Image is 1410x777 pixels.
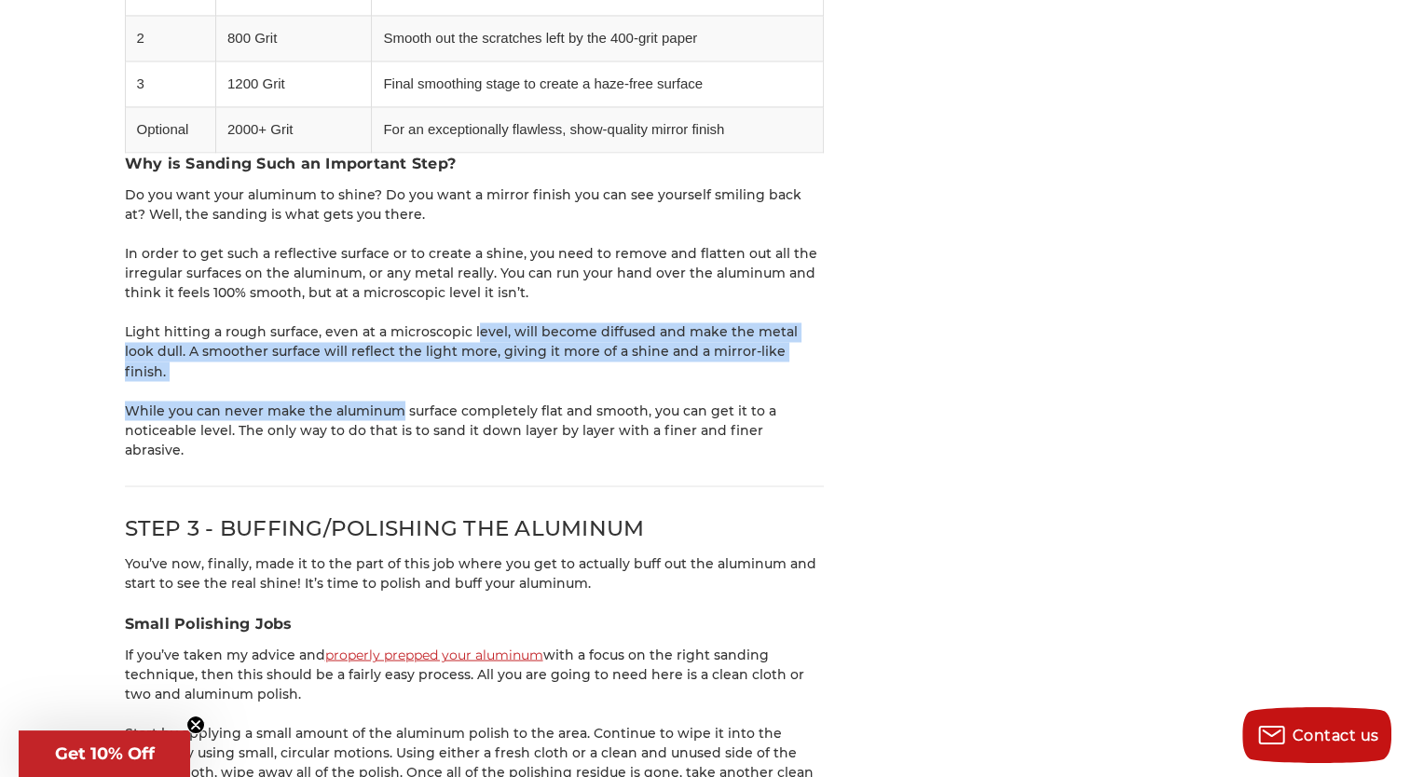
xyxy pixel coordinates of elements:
[125,106,215,152] td: Optional
[125,244,824,303] p: In order to get such a reflective surface or to create a shine, you need to remove and flatten ou...
[125,553,824,593] p: You’ve now, finally, made it to the part of this job where you get to actually buff out the alumi...
[125,185,824,225] p: Do you want your aluminum to shine? Do you want a mirror finish you can see yourself smiling back...
[325,646,543,662] a: properly prepped your aluminum
[372,61,823,106] td: Final smoothing stage to create a haze-free surface
[372,15,823,61] td: Smooth out the scratches left by the 400-grit paper
[19,730,190,777] div: Get 10% OffClose teaser
[125,322,824,381] p: Light hitting a rough surface, even at a microscopic level, will become diffused and make the met...
[125,153,824,175] h3: Why is Sanding Such an Important Step?
[125,401,824,459] p: While you can never make the aluminum surface completely flat and smooth, you can get it to a not...
[186,716,205,734] button: Close teaser
[125,511,824,544] h2: STEP 3 - BUFFING/POLISHING THE ALUMINUM
[215,61,371,106] td: 1200 Grit
[125,645,824,703] p: If you’ve taken my advice and with a focus on the right sanding technique, then this should be a ...
[372,106,823,152] td: For an exceptionally flawless, show-quality mirror finish
[125,612,824,634] h3: Small Polishing Jobs
[125,61,215,106] td: 3
[125,15,215,61] td: 2
[1242,707,1391,763] button: Contact us
[1293,727,1379,744] span: Contact us
[55,743,155,764] span: Get 10% Off
[215,106,371,152] td: 2000+ Grit
[215,15,371,61] td: 800 Grit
